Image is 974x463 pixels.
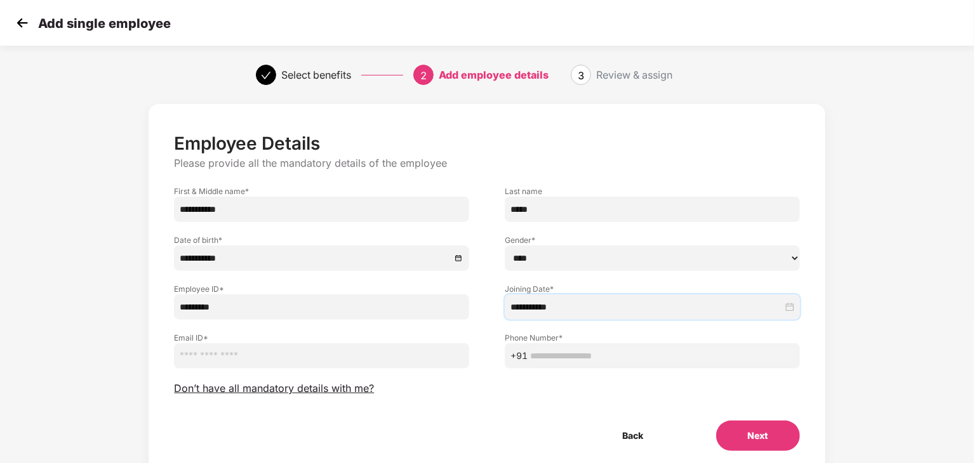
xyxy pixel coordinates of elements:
[455,254,464,263] span: close-circle
[38,16,171,31] p: Add single employee
[510,349,528,363] span: +91
[174,157,799,170] p: Please provide all the mandatory details of the employee
[281,65,351,85] div: Select benefits
[174,284,469,294] label: Employee ID
[596,65,672,85] div: Review & assign
[174,133,799,154] p: Employee Details
[420,69,427,82] span: 2
[13,13,32,32] img: svg+xml;base64,PHN2ZyB4bWxucz0iaHR0cDovL3d3dy53My5vcmcvMjAwMC9zdmciIHdpZHRoPSIzMCIgaGVpZ2h0PSIzMC...
[174,235,469,245] label: Date of birth
[591,421,676,451] button: Back
[716,421,800,451] button: Next
[505,284,800,294] label: Joining Date
[505,186,800,197] label: Last name
[261,70,271,81] span: check
[174,186,469,197] label: First & Middle name
[174,332,469,343] label: Email ID
[505,332,800,343] label: Phone Number
[505,235,800,245] label: Gender
[785,303,794,311] span: close-circle
[174,382,374,395] span: Don’t have all mandatory details with me?
[439,65,549,85] div: Add employee details
[578,69,584,82] span: 3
